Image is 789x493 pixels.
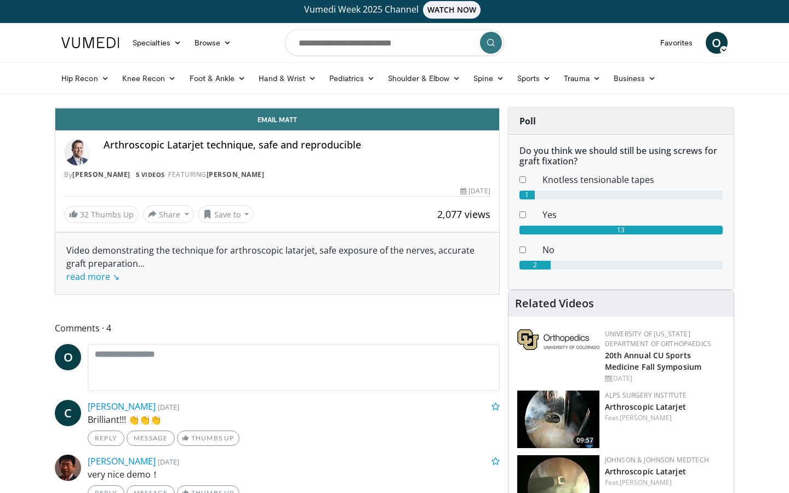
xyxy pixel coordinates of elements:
[605,374,725,383] div: [DATE]
[252,67,323,89] a: Hand & Wrist
[573,435,597,445] span: 09:57
[620,478,672,487] a: [PERSON_NAME]
[55,67,116,89] a: Hip Recon
[158,457,179,467] small: [DATE]
[605,466,686,477] a: Arthroscopic Latarjet
[177,431,239,446] a: Thumbs Up
[132,170,168,179] a: 5 Videos
[706,32,728,54] a: O
[515,297,594,310] h4: Related Videos
[88,400,156,412] a: [PERSON_NAME]
[605,402,686,412] a: Arthroscopic Latarjet
[207,170,265,179] a: [PERSON_NAME]
[55,108,499,108] video-js: Video Player
[88,455,156,467] a: [PERSON_NAME]
[423,1,481,19] span: WATCH NOW
[80,209,89,220] span: 32
[188,32,238,54] a: Browse
[127,431,175,446] a: Message
[323,67,381,89] a: Pediatrics
[88,468,500,481] p: very nice demo！
[66,271,119,283] a: read more ↘
[557,67,607,89] a: Trauma
[467,67,510,89] a: Spine
[534,173,731,186] dd: Knotless tensionable tapes
[517,391,599,448] a: 09:57
[285,30,504,56] input: Search topics, interventions
[64,170,490,180] div: By FEATURING
[63,1,726,19] a: Vumedi Week 2025 ChannelWATCH NOW
[437,208,490,221] span: 2,077 views
[605,455,709,465] a: Johnson & Johnson MedTech
[605,391,687,400] a: Alps Surgery Institute
[183,67,253,89] a: Foot & Ankle
[605,350,701,372] a: 20th Annual CU Sports Medicine Fall Symposium
[519,226,723,234] div: 13
[517,391,599,448] img: 545586_3.png.150x105_q85_crop-smart_upscale.jpg
[534,243,731,256] dd: No
[607,67,663,89] a: Business
[198,205,254,223] button: Save to
[654,32,699,54] a: Favorites
[519,146,723,167] h6: Do you think we should still be using screws for graft fixation?
[64,206,139,223] a: 32 Thumbs Up
[381,67,467,89] a: Shoulder & Elbow
[64,139,90,165] img: Avatar
[55,344,81,370] a: O
[116,67,183,89] a: Knee Recon
[55,455,81,481] img: Avatar
[519,115,536,127] strong: Poll
[61,37,119,48] img: VuMedi Logo
[517,329,599,350] img: 355603a8-37da-49b6-856f-e00d7e9307d3.png.150x105_q85_autocrop_double_scale_upscale_version-0.2.png
[55,400,81,426] a: C
[143,205,194,223] button: Share
[66,244,488,283] div: Video demonstrating the technique for arthroscopic latarjet, safe exposure of the nerves, accurat...
[88,413,500,426] p: Brilliant!!! 👏👏👏
[605,478,725,488] div: Feat.
[605,329,711,348] a: University of [US_STATE] Department of Orthopaedics
[72,170,130,179] a: [PERSON_NAME]
[620,413,672,422] a: [PERSON_NAME]
[519,191,535,199] div: 1
[605,413,725,423] div: Feat.
[460,186,490,196] div: [DATE]
[534,208,731,221] dd: Yes
[104,139,490,151] h4: Arthroscopic Latarjet technique, safe and reproducible
[88,431,124,446] a: Reply
[55,108,499,130] a: Email Matt
[511,67,558,89] a: Sports
[519,261,551,270] div: 2
[126,32,188,54] a: Specialties
[158,402,179,412] small: [DATE]
[55,321,500,335] span: Comments 4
